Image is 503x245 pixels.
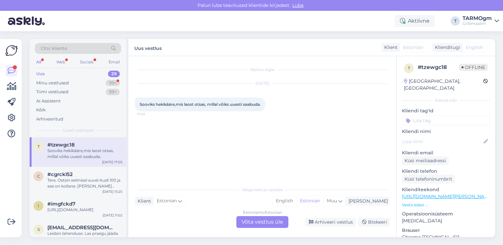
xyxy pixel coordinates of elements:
[402,128,490,135] p: Kliendi nimi
[402,98,490,103] div: Kliendi info
[403,44,423,51] span: Estonian
[402,175,455,184] div: Küsi telefoninumbrit
[157,197,177,205] span: Estonian
[382,44,398,51] div: Klient
[402,116,490,125] input: Lisa tag
[47,148,122,160] div: Sooviks hekikääre,mis laost otsas, millal võiks uuesti saabuda.
[47,207,122,213] div: [URL][DOMAIN_NAME]
[346,198,388,205] div: [PERSON_NAME]
[296,196,323,206] div: Estonian
[236,216,288,228] div: Võta vestlus üle
[106,80,120,86] div: 99+
[408,66,410,71] span: t
[358,218,390,227] div: Blokeeri
[134,43,162,52] label: Uus vestlus
[38,144,40,149] span: t
[135,67,390,73] div: Vestlus algas
[47,201,75,207] span: #imgfckd7
[79,58,95,66] div: Socials
[459,64,488,71] span: Offline
[102,189,122,194] div: [DATE] 15:25
[451,16,460,26] div: T
[35,58,42,66] div: All
[135,80,390,86] div: [DATE]
[463,16,499,26] a: TARMOgmGrillimaailm
[47,231,122,236] div: Leidsin lahenduse. Las praegu jääda.
[135,198,151,205] div: Klient
[402,234,490,241] p: Chrome [TECHNICAL_ID]
[102,236,122,241] div: [DATE] 16:05
[402,217,490,224] p: [MEDICAL_DATA]
[41,45,67,52] span: Otsi kliente
[107,58,121,66] div: Email
[36,116,63,122] div: Arhiveeritud
[327,198,337,204] span: Muu
[106,89,120,95] div: 99+
[137,112,162,117] span: 17:05
[432,44,460,51] div: Klienditugi
[38,227,40,232] span: s
[290,2,305,8] span: Luba
[36,107,46,113] div: Kõik
[36,89,68,95] div: Tiimi vestlused
[108,71,120,77] div: 29
[463,16,492,21] div: TARMOgm
[463,21,492,26] div: Grillimaailm
[402,138,482,145] input: Lisa nimi
[47,171,73,177] span: #cgrckl52
[135,187,390,193] div: Valige keel ja vastake
[418,63,459,71] div: # tzewgc18
[402,107,490,114] p: Kliendi tag'id
[47,142,75,148] span: #tzewgc18
[55,58,66,66] div: Web
[36,98,61,104] div: AI Assistent
[273,196,296,206] div: English
[47,225,116,231] span: spektruumstuudio@gmail.com
[402,168,490,175] p: Kliendi telefon
[402,149,490,156] p: Kliendi email
[140,102,261,107] span: Sooviks hekikääre,mis laost otsas, millal võiks uuesti saabuda.
[404,78,483,92] div: [GEOGRAPHIC_DATA], [GEOGRAPHIC_DATA]
[103,213,122,218] div: [DATE] 11:02
[305,218,356,227] div: Arhiveeri vestlus
[402,186,490,193] p: Klienditeekond
[37,174,40,179] span: c
[243,210,282,215] div: Estonian to Estonian
[402,202,490,208] p: Vaata edasi ...
[102,160,122,165] div: [DATE] 17:05
[402,211,490,217] p: Operatsioonisüsteem
[5,44,18,57] img: Askly Logo
[402,193,493,199] a: [URL][DOMAIN_NAME][PERSON_NAME]
[47,177,122,189] div: Tere. Ostsin eelmisel suvel Audi 100 ja see on kollane. [PERSON_NAME] grillresti, mis mahuks nii ...
[38,203,39,208] span: i
[466,44,483,51] span: English
[63,127,93,133] span: Uued vestlused
[36,80,69,86] div: Minu vestlused
[36,71,45,77] div: Uus
[395,15,435,27] div: Aktiivne
[402,156,449,165] div: Küsi meiliaadressi
[402,227,490,234] p: Brauser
